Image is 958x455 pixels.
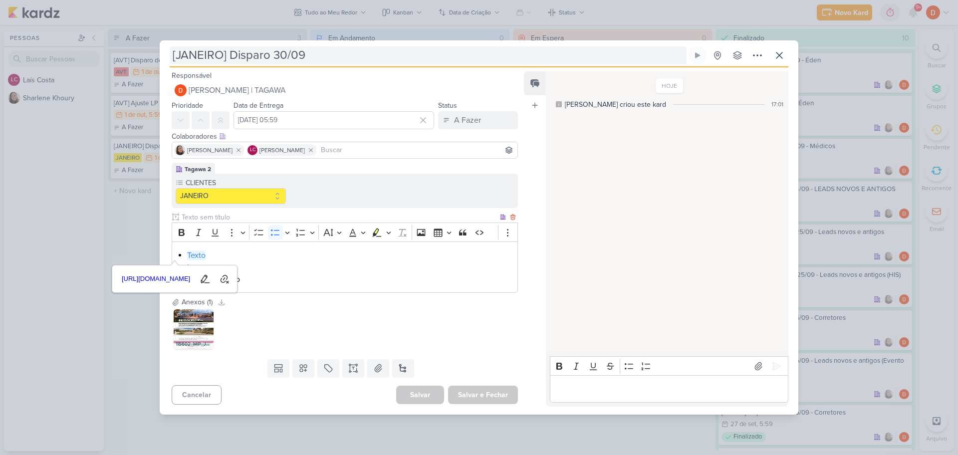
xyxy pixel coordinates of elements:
div: Tagawa 2 [185,165,211,174]
div: Editor editing area: main [550,375,788,403]
p: LC [250,148,255,153]
button: [PERSON_NAME] | TAGAWA [172,81,518,99]
div: 17:01 [771,100,783,109]
label: Data de Entrega [234,101,283,110]
label: Responsável [172,71,212,80]
input: Texto sem título [180,212,498,223]
span: [URL][DOMAIN_NAME] [119,273,194,285]
div: [PERSON_NAME] criou este kard [565,99,666,110]
span: [PERSON_NAME] | TAGAWA [189,84,286,96]
div: A Fazer [454,114,481,126]
input: Select a date [234,111,434,129]
img: Sharlene Khoury [175,145,185,155]
label: CLIENTES [185,178,286,188]
img: Diego Lima | TAGAWA [175,84,187,96]
a: Imagem [187,262,215,272]
a: [URL][DOMAIN_NAME] [118,271,194,287]
a: Texto [187,250,206,260]
li: Peça em anexo [187,273,512,285]
div: Editor toolbar [550,356,788,376]
img: d5fKPv8nNMdWUuno0T9JMmXKX41lqCGJAD4aiZqJ.jpg [174,309,214,349]
div: Editor editing area: main [172,241,518,293]
div: 115602_MIP_JANEIRO___E-MAIL_MKT___JARDINS_156___COND._DE_CASAS___DISPARO_14_V2.jpg [174,339,214,349]
div: Editor toolbar [172,223,518,242]
button: Cancelar [172,385,222,405]
label: Status [438,101,457,110]
div: Laís Costa [247,145,257,155]
label: Prioridade [172,101,203,110]
div: Anexos (1) [182,297,213,307]
span: [PERSON_NAME] [187,146,233,155]
div: Ligar relógio [694,51,702,59]
span: [PERSON_NAME] [259,146,305,155]
button: A Fazer [438,111,518,129]
button: JANEIRO [176,188,286,204]
div: Colaboradores [172,131,518,142]
input: Buscar [319,144,515,156]
input: Kard Sem Título [170,46,687,64]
